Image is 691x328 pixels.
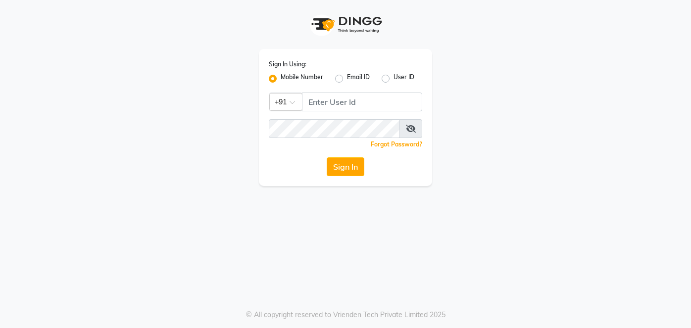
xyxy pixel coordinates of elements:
[269,60,306,69] label: Sign In Using:
[347,73,370,85] label: Email ID
[302,93,422,111] input: Username
[306,10,385,39] img: logo1.svg
[327,157,364,176] button: Sign In
[269,119,400,138] input: Username
[394,73,414,85] label: User ID
[281,73,323,85] label: Mobile Number
[371,141,422,148] a: Forgot Password?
